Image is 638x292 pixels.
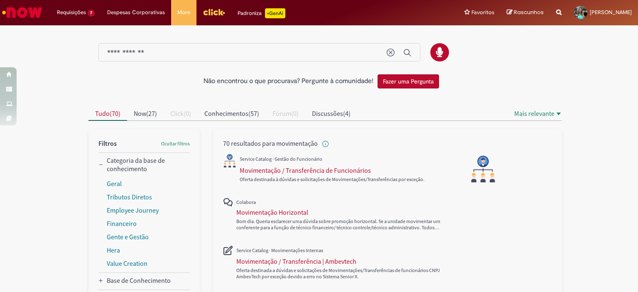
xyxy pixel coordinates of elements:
img: click_logo_yellow_360x200.png [203,6,225,18]
button: Fazer uma Pergunta [378,74,439,88]
span: Despesas Corporativas [107,8,165,17]
a: Rascunhos [507,9,544,17]
span: 7 [88,10,95,17]
span: Rascunhos [514,8,544,16]
p: +GenAi [265,8,285,18]
h2: Não encontrou o que procurava? Pergunte à comunidade! [204,78,373,85]
span: More [177,8,190,17]
img: ServiceNow [1,4,44,21]
span: Requisições [57,8,86,17]
span: [PERSON_NAME] [590,9,632,16]
span: Favoritos [471,8,494,17]
div: Padroniza [238,8,285,18]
